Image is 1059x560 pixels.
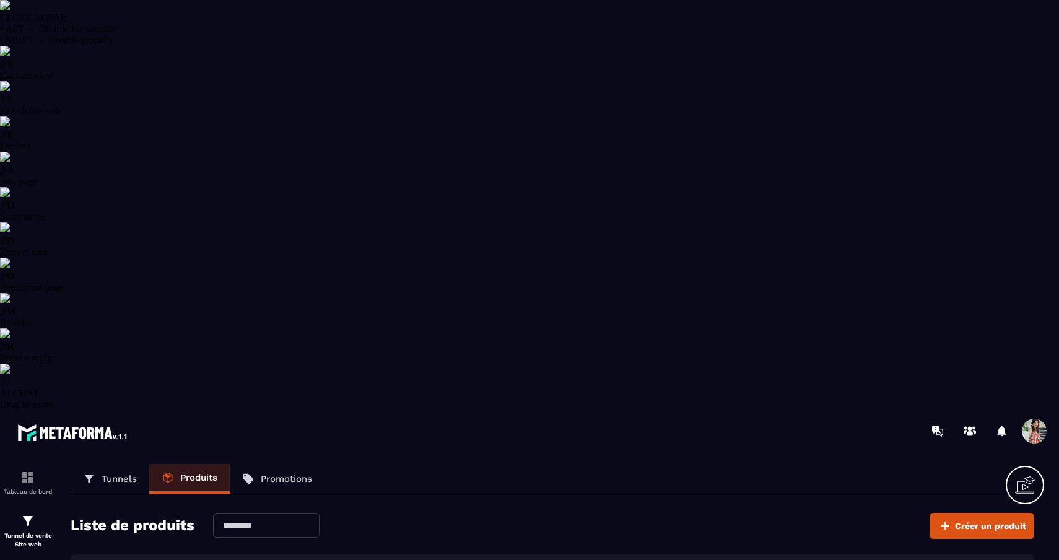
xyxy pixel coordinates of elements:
[20,514,35,528] img: formation
[3,488,53,495] p: Tableau de bord
[3,504,53,558] a: formationformationTunnel de vente Site web
[71,464,149,494] a: Tunnels
[955,520,1026,532] span: Créer un produit
[71,513,194,539] h2: Liste de produits
[180,472,217,483] p: Produits
[3,532,53,549] p: Tunnel de vente Site web
[261,473,312,484] p: Promotions
[230,464,325,494] a: Promotions
[17,421,129,444] img: logo
[930,513,1034,539] button: Créer un produit
[102,473,137,484] p: Tunnels
[3,461,53,504] a: formationformationTableau de bord
[20,470,35,485] img: formation
[149,464,230,494] a: Produits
